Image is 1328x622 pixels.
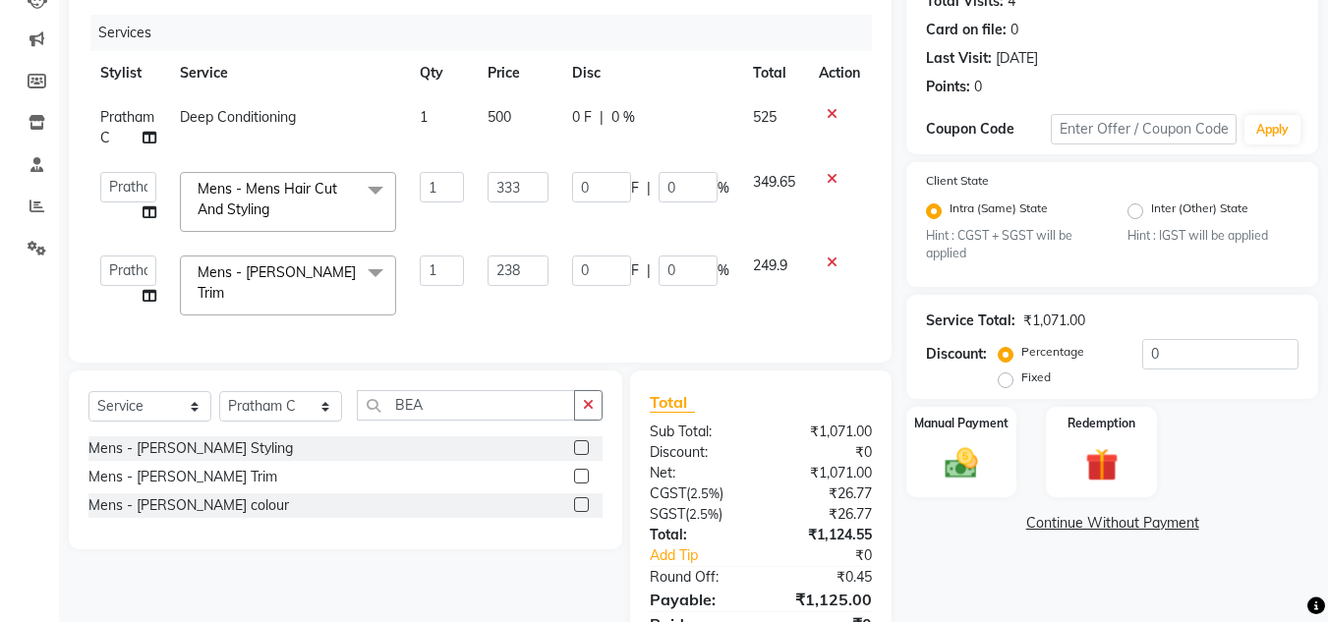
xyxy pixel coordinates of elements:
[926,119,1050,140] div: Coupon Code
[631,260,639,281] span: F
[761,504,887,525] div: ₹26.77
[635,525,761,545] div: Total:
[647,178,651,198] span: |
[741,51,808,95] th: Total
[650,392,695,413] span: Total
[635,567,761,588] div: Round Off:
[635,442,761,463] div: Discount:
[650,484,686,502] span: CGST
[224,284,233,302] a: x
[761,525,887,545] div: ₹1,124.55
[180,108,296,126] span: Deep Conditioning
[1023,311,1085,331] div: ₹1,071.00
[753,173,795,191] span: 349.65
[926,20,1007,40] div: Card on file:
[753,108,777,126] span: 525
[761,442,887,463] div: ₹0
[926,77,970,97] div: Points:
[635,483,761,504] div: ( )
[635,463,761,483] div: Net:
[635,422,761,442] div: Sub Total:
[1075,444,1128,484] img: _gift.svg
[1151,199,1248,223] label: Inter (Other) State
[1244,115,1300,144] button: Apply
[408,51,476,95] th: Qty
[88,495,289,516] div: Mens - [PERSON_NAME] colour
[611,107,635,128] span: 0 %
[1068,415,1135,432] label: Redemption
[761,588,887,611] div: ₹1,125.00
[926,311,1015,331] div: Service Total:
[90,15,887,51] div: Services
[88,51,168,95] th: Stylist
[718,178,729,198] span: %
[420,108,428,126] span: 1
[560,51,741,95] th: Disc
[635,545,781,566] a: Add Tip
[996,48,1038,69] div: [DATE]
[198,180,337,218] span: Mens - Mens Hair Cut And Styling
[650,505,685,523] span: SGST
[761,567,887,588] div: ₹0.45
[926,48,992,69] div: Last Visit:
[926,227,1097,263] small: Hint : CGST + SGST will be applied
[631,178,639,198] span: F
[88,438,293,459] div: Mens - [PERSON_NAME] Styling
[572,107,592,128] span: 0 F
[974,77,982,97] div: 0
[88,467,277,487] div: Mens - [PERSON_NAME] Trim
[914,415,1009,432] label: Manual Payment
[1021,368,1051,386] label: Fixed
[753,256,787,274] span: 249.9
[926,172,989,190] label: Client State
[910,513,1314,534] a: Continue Without Payment
[761,463,887,483] div: ₹1,071.00
[690,485,720,501] span: 2.5%
[718,260,729,281] span: %
[357,390,575,421] input: Search or Scan
[761,483,887,504] div: ₹26.77
[168,51,408,95] th: Service
[782,545,888,566] div: ₹0
[476,51,560,95] th: Price
[600,107,604,128] span: |
[689,506,719,522] span: 2.5%
[1051,114,1237,144] input: Enter Offer / Coupon Code
[269,200,278,218] a: x
[647,260,651,281] span: |
[950,199,1048,223] label: Intra (Same) State
[635,588,761,611] div: Payable:
[488,108,511,126] span: 500
[935,444,988,481] img: _cash.svg
[635,504,761,525] div: ( )
[100,108,154,146] span: Pratham C
[926,344,987,365] div: Discount:
[761,422,887,442] div: ₹1,071.00
[198,263,356,302] span: Mens - [PERSON_NAME] Trim
[1021,343,1084,361] label: Percentage
[1010,20,1018,40] div: 0
[1127,227,1299,245] small: Hint : IGST will be applied
[807,51,872,95] th: Action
